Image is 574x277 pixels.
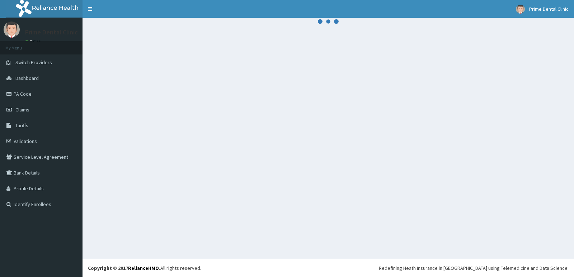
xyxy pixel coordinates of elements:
[15,122,28,129] span: Tariffs
[317,11,339,32] svg: audio-loading
[15,59,52,66] span: Switch Providers
[4,22,20,38] img: User Image
[88,265,160,271] strong: Copyright © 2017 .
[529,6,569,12] span: Prime Dental Clinic
[128,265,159,271] a: RelianceHMO
[15,106,29,113] span: Claims
[516,5,525,14] img: User Image
[15,75,39,81] span: Dashboard
[83,259,574,277] footer: All rights reserved.
[379,264,569,272] div: Redefining Heath Insurance in [GEOGRAPHIC_DATA] using Telemedicine and Data Science!
[25,39,42,44] a: Online
[25,29,78,35] p: Prime Dental Clinic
